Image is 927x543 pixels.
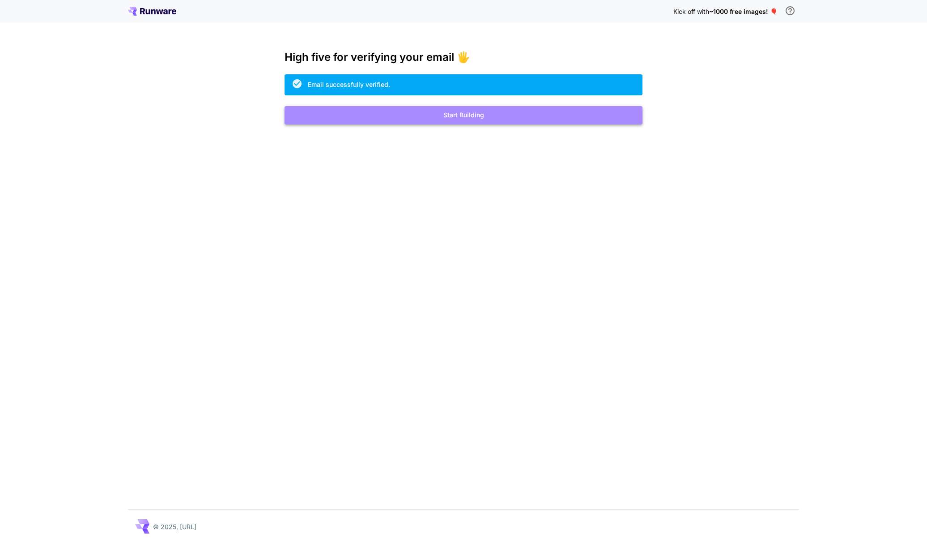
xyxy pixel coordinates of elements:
button: Start Building [285,106,642,124]
div: Email successfully verified. [308,80,390,89]
p: © 2025, [URL] [153,522,196,531]
button: In order to qualify for free credit, you need to sign up with a business email address and click ... [781,2,799,20]
span: Kick off with [673,8,709,15]
h3: High five for verifying your email 🖐️ [285,51,642,64]
span: ~1000 free images! 🎈 [709,8,778,15]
